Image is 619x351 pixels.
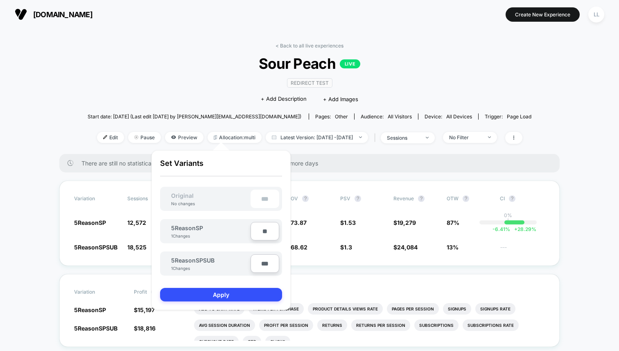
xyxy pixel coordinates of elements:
[506,7,580,22] button: Create New Experience
[393,244,418,251] span: $
[74,289,119,295] span: Variation
[393,195,414,202] span: Revenue
[160,159,282,177] p: Set Variants
[414,319,459,331] li: Subscriptions
[344,219,356,226] span: 1.53
[134,325,156,332] span: $
[351,319,410,331] li: Returns Per Session
[447,195,492,202] span: OTW
[33,10,93,19] span: [DOMAIN_NAME]
[397,219,416,226] span: 19,279
[302,195,309,202] button: ?
[15,8,27,20] img: Visually logo
[171,224,203,231] span: 5ReasonSP
[134,289,147,295] span: Profit
[449,134,482,140] div: No Filter
[507,218,509,224] p: |
[214,135,217,140] img: rebalance
[344,244,352,251] span: 1.3
[128,132,161,143] span: Pause
[500,195,545,202] span: CI
[194,289,545,295] p: Would like to see more reports?
[447,244,459,251] span: 13%
[308,303,383,315] li: Product Details Views Rate
[315,113,348,120] div: Pages:
[74,244,117,251] span: 5ReasonSPSUB
[171,257,215,264] span: 5ReasonSPSUB
[335,113,348,120] span: other
[138,325,156,332] span: 18,816
[110,55,509,72] span: Sour Peach
[12,8,95,21] button: [DOMAIN_NAME]
[418,113,478,120] span: Device:
[171,266,196,271] div: 1 Changes
[261,95,307,103] span: + Add Description
[509,195,515,202] button: ?
[323,96,358,102] span: + Add Images
[446,113,472,120] span: all devices
[510,226,536,232] span: 28.29 %
[266,132,368,143] span: Latest Version: [DATE] - [DATE]
[372,132,381,144] span: |
[194,319,255,331] li: Avg Session Duration
[463,195,469,202] button: ?
[265,336,290,347] li: Clicks
[361,113,412,120] div: Audience:
[74,325,117,332] span: 5ReasonSPSUB
[317,319,347,331] li: Returns
[272,135,276,139] img: calendar
[447,219,459,226] span: 87%
[463,319,519,331] li: Subscriptions Rate
[97,132,124,143] span: Edit
[586,6,607,23] button: LL
[475,303,515,315] li: Signups Rate
[163,192,202,199] span: Original
[514,226,517,232] span: +
[165,132,203,143] span: Preview
[259,319,313,331] li: Profit Per Session
[588,7,604,23] div: LL
[488,136,491,138] img: end
[74,306,106,313] span: 5ReasonSP
[127,195,148,202] span: Sessions
[388,113,412,120] span: All Visitors
[134,135,138,139] img: end
[243,336,261,347] li: Ctr
[387,135,420,141] div: sessions
[81,160,543,167] span: There are still no statistically significant results. We recommend waiting a few more days
[134,306,155,313] span: $
[171,233,196,238] div: 1 Changes
[103,135,107,139] img: edit
[74,195,119,202] span: Variation
[127,219,146,226] span: 12,572
[426,137,429,138] img: end
[340,59,360,68] p: LIVE
[397,244,418,251] span: 24,084
[127,244,147,251] span: 18,525
[291,244,307,251] span: 68.62
[138,306,155,313] span: 15,197
[418,195,425,202] button: ?
[387,303,439,315] li: Pages Per Session
[393,219,416,226] span: $
[507,113,531,120] span: Page Load
[194,336,239,347] li: Checkout Rate
[276,43,343,49] a: < Back to all live experiences
[160,288,282,301] button: Apply
[443,303,471,315] li: Signups
[163,201,203,206] div: No changes
[208,132,262,143] span: Allocation: multi
[359,136,362,138] img: end
[504,212,512,218] p: 0%
[340,219,356,226] span: $
[88,113,301,120] span: Start date: [DATE] (Last edit [DATE] by [PERSON_NAME][EMAIL_ADDRESS][DOMAIN_NAME])
[74,219,106,226] span: 5ReasonSP
[492,226,510,232] span: -6.41 %
[500,245,545,251] span: ---
[340,195,350,202] span: PSV
[355,195,361,202] button: ?
[287,78,332,88] span: Redirect Test
[340,244,352,251] span: $
[485,113,531,120] div: Trigger:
